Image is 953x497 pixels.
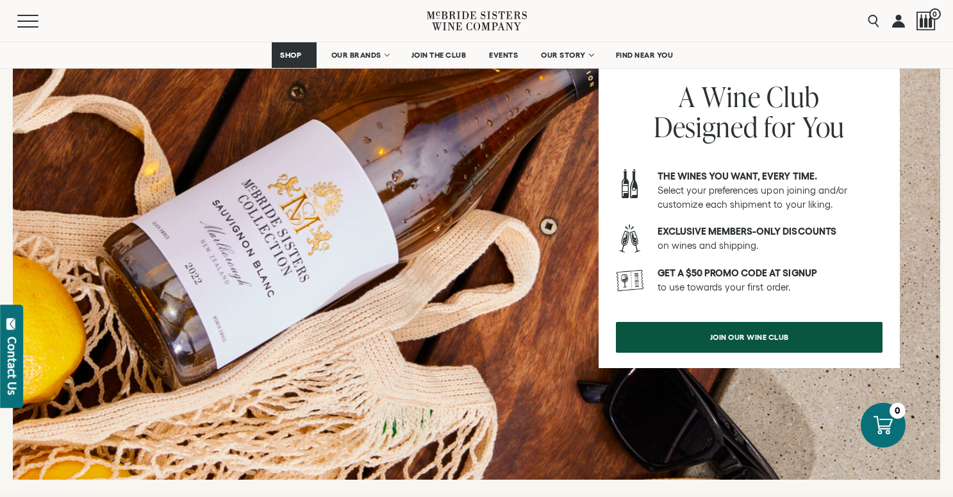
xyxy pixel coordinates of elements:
[541,51,586,60] span: OUR STORY
[280,51,302,60] span: SHOP
[403,42,475,68] a: JOIN THE CLUB
[272,42,317,68] a: SHOP
[688,324,811,350] span: join our wine club
[616,322,883,353] a: join our wine club
[6,337,19,395] div: Contact Us
[654,108,758,146] span: Designed
[679,78,695,115] span: A
[658,267,817,278] strong: Get a $50 promo code at signup
[489,51,518,60] span: EVENTS
[533,42,601,68] a: OUR STORY
[323,42,397,68] a: OUR BRANDS
[658,169,883,212] p: Select your preferences upon joining and/or customize each shipment to your liking.
[929,8,941,20] span: 0
[658,171,817,181] strong: The wines you want, every time.
[481,42,526,68] a: EVENTS
[802,108,845,146] span: You
[17,15,63,28] button: Mobile Menu Trigger
[608,42,682,68] a: FIND NEAR YOU
[616,51,674,60] span: FIND NEAR YOU
[658,226,836,237] strong: Exclusive members-only discounts
[890,403,906,419] div: 0
[764,108,796,146] span: for
[658,224,883,253] p: on wines and shipping.
[702,78,760,115] span: Wine
[331,51,381,60] span: OUR BRANDS
[767,78,819,115] span: Club
[658,266,883,294] p: to use towards your first order.
[411,51,467,60] span: JOIN THE CLUB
